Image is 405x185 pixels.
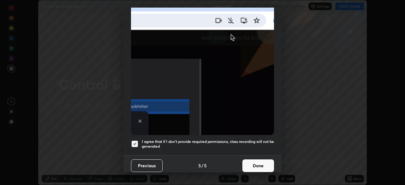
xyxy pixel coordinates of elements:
[202,162,203,169] h4: /
[198,162,201,169] h4: 5
[131,159,163,172] button: Previous
[204,162,207,169] h4: 5
[242,159,274,172] button: Done
[142,139,274,149] h5: I agree that if I don't provide required permissions, class recording will not be generated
